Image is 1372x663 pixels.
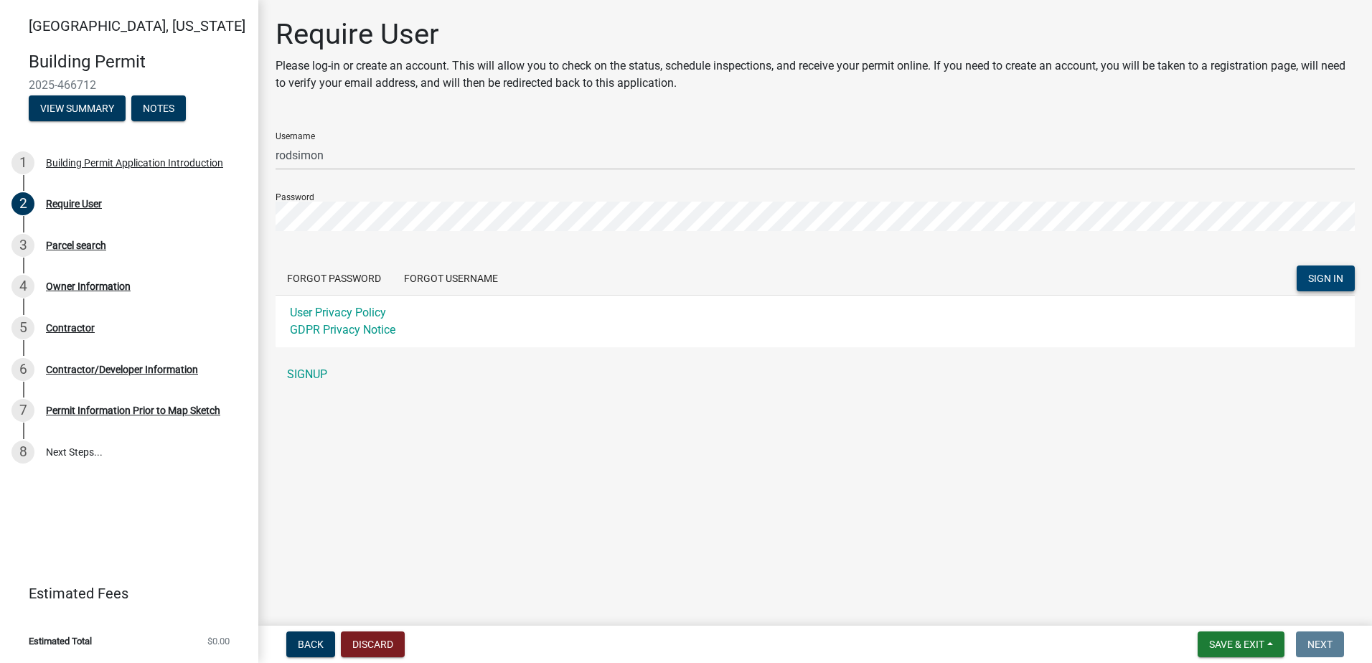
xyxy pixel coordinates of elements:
[298,639,324,650] span: Back
[29,17,245,34] span: [GEOGRAPHIC_DATA], [US_STATE]
[11,441,34,464] div: 8
[46,240,106,250] div: Parcel search
[290,306,386,319] a: User Privacy Policy
[131,95,186,121] button: Notes
[11,192,34,215] div: 2
[29,95,126,121] button: View Summary
[11,275,34,298] div: 4
[46,199,102,209] div: Require User
[29,103,126,115] wm-modal-confirm: Summary
[11,399,34,422] div: 7
[46,281,131,291] div: Owner Information
[29,78,230,92] span: 2025-466712
[1198,631,1284,657] button: Save & Exit
[11,316,34,339] div: 5
[1307,639,1333,650] span: Next
[276,57,1355,92] p: Please log-in or create an account. This will allow you to check on the status, schedule inspecti...
[29,52,247,72] h4: Building Permit
[11,579,235,608] a: Estimated Fees
[29,636,92,646] span: Estimated Total
[290,323,395,337] a: GDPR Privacy Notice
[11,234,34,257] div: 3
[131,103,186,115] wm-modal-confirm: Notes
[46,365,198,375] div: Contractor/Developer Information
[46,323,95,333] div: Contractor
[1297,265,1355,291] button: SIGN IN
[276,265,393,291] button: Forgot Password
[393,265,509,291] button: Forgot Username
[11,151,34,174] div: 1
[46,405,220,415] div: Permit Information Prior to Map Sketch
[207,636,230,646] span: $0.00
[1296,631,1344,657] button: Next
[341,631,405,657] button: Discard
[1308,273,1343,284] span: SIGN IN
[1209,639,1264,650] span: Save & Exit
[286,631,335,657] button: Back
[276,17,1355,52] h1: Require User
[11,358,34,381] div: 6
[46,158,223,168] div: Building Permit Application Introduction
[276,360,1355,389] a: SIGNUP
